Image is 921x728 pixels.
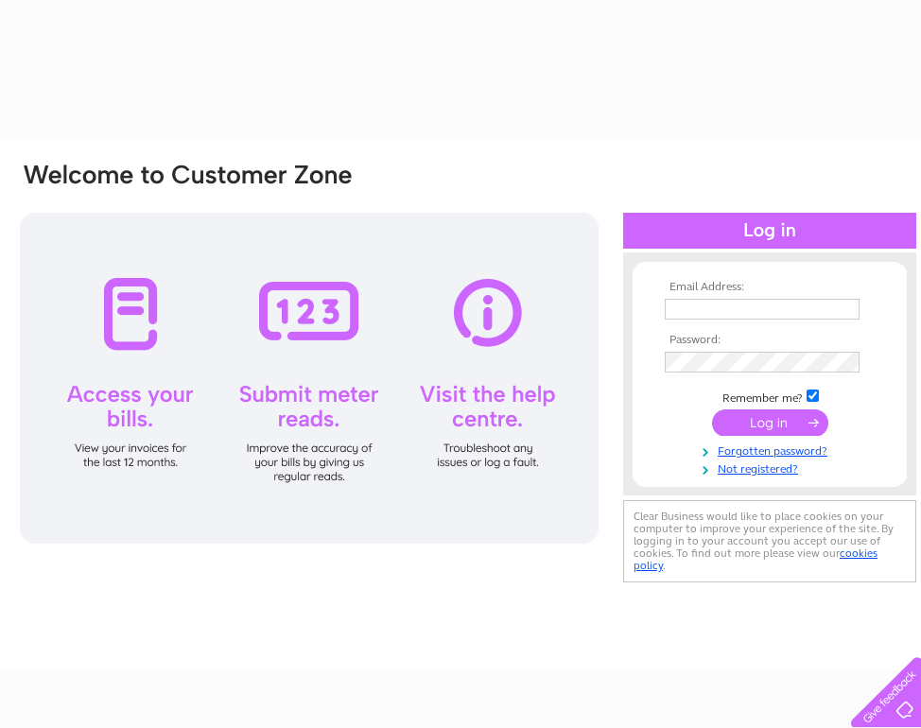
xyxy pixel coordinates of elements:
th: Email Address: [660,281,879,294]
a: cookies policy [634,546,878,572]
a: Not registered? [665,459,879,477]
div: Clear Business would like to place cookies on your computer to improve your experience of the sit... [623,500,916,582]
input: Submit [712,409,828,436]
a: Forgotten password? [665,441,879,459]
td: Remember me? [660,387,879,406]
th: Password: [660,334,879,347]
